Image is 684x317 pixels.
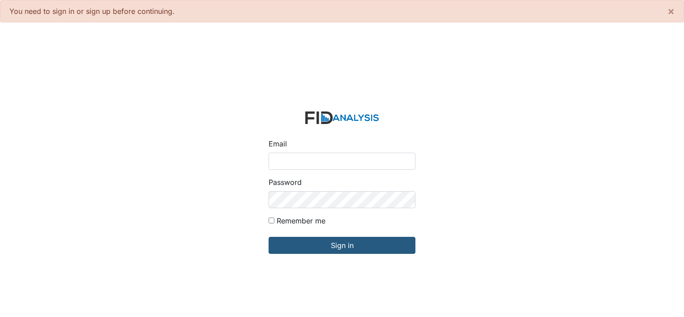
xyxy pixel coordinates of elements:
label: Email [269,138,287,149]
button: × [658,0,684,22]
label: Remember me [277,215,325,226]
label: Password [269,177,302,188]
span: × [667,4,675,17]
img: logo-2fc8c6e3336f68795322cb6e9a2b9007179b544421de10c17bdaae8622450297.svg [305,111,379,124]
input: Sign in [269,237,415,254]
